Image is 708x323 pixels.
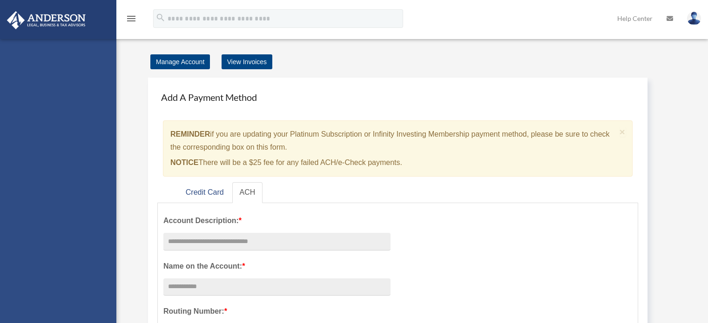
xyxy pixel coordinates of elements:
[170,130,210,138] strong: REMINDER
[126,13,137,24] i: menu
[4,11,88,29] img: Anderson Advisors Platinum Portal
[163,305,391,318] label: Routing Number:
[150,54,210,69] a: Manage Account
[170,158,198,166] strong: NOTICE
[178,182,231,203] a: Credit Card
[687,12,701,25] img: User Pic
[170,156,616,169] p: There will be a $25 fee for any failed ACH/e-Check payments.
[222,54,272,69] a: View Invoices
[157,87,638,107] h4: Add A Payment Method
[620,127,626,137] button: Close
[155,13,166,23] i: search
[232,182,263,203] a: ACH
[163,120,633,177] div: if you are updating your Platinum Subscription or Infinity Investing Membership payment method, p...
[163,260,391,273] label: Name on the Account:
[620,126,626,137] span: ×
[163,214,391,227] label: Account Description:
[126,16,137,24] a: menu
